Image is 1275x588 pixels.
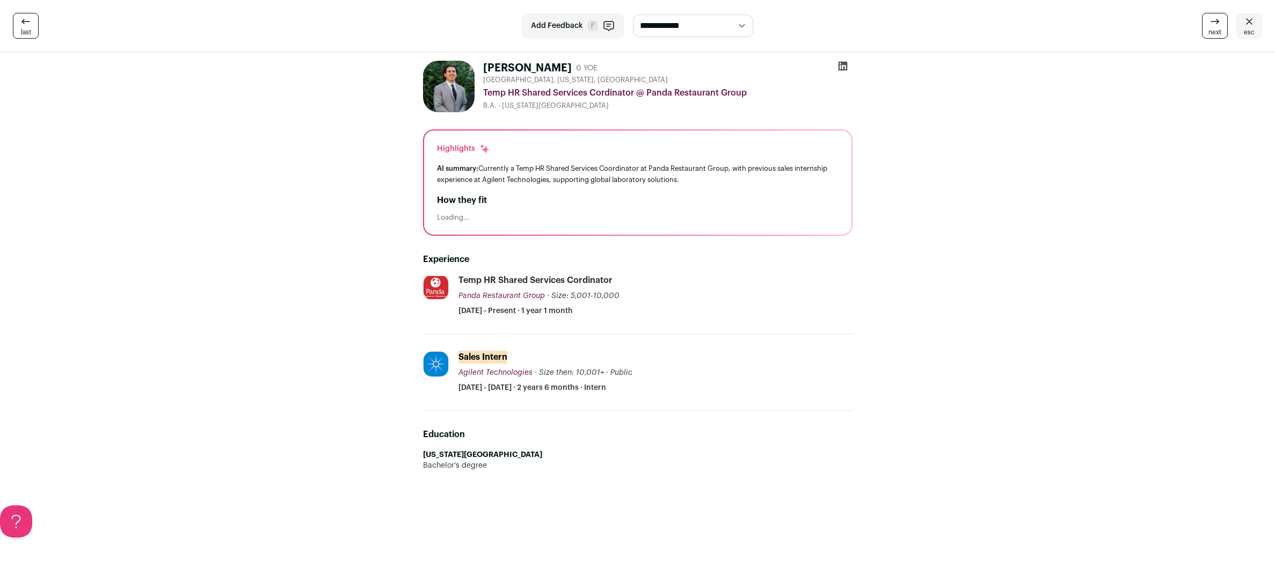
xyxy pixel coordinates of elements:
[483,76,668,84] span: [GEOGRAPHIC_DATA], [US_STATE], [GEOGRAPHIC_DATA]
[606,367,608,378] span: ·
[437,165,478,172] span: AI summary:
[1202,13,1228,39] a: next
[458,369,533,376] span: Agilent Technologies
[458,274,613,286] div: Temp HR Shared Services Cordinator
[423,451,542,459] strong: [US_STATE][GEOGRAPHIC_DATA]
[483,86,853,99] div: Temp HR Shared Services Cordinator @ Panda Restaurant Group
[535,369,604,376] span: · Size then: 10,001+
[458,351,507,364] mark: Sales Intern
[458,382,606,393] span: [DATE] - [DATE] · 2 years 6 months · Intern
[1208,28,1221,37] span: next
[437,143,490,154] div: Highlights
[458,292,545,300] span: Panda Restaurant Group
[531,20,583,31] span: Add Feedback
[423,61,475,112] img: 970490ef52cb185dd95b89dfefdbf9e8bd5e018b3f598fd8cdfff86d639f6997.jpg
[483,61,572,76] h1: [PERSON_NAME]
[483,101,853,110] div: B.A. - [US_STATE][GEOGRAPHIC_DATA]
[1236,13,1262,39] a: esc
[423,253,853,266] h2: Experience
[21,28,31,37] span: last
[424,276,448,299] img: dab9b35caddb26e16aeb674e5a5988c894c97c44a7114c5f6c58432b3e6c6c02.jpg
[1244,28,1255,37] span: esc
[458,306,573,316] span: [DATE] - Present · 1 year 1 month
[437,213,839,222] div: Loading...
[522,13,624,39] button: Add Feedback F
[424,352,448,376] img: 2e6db971251f6342dec0f64e8c378e674454ac3bff7625ae1b36df37a79873b0.jpg
[610,369,632,376] span: Public
[423,428,853,441] h2: Education
[437,163,839,185] div: Currently a Temp HR Shared Services Coordinator at Panda Restaurant Group, with previous sales in...
[13,13,39,39] a: last
[437,194,839,207] h2: How they fit
[587,20,598,31] span: F
[547,292,620,300] span: · Size: 5,001-10,000
[423,460,853,471] div: Bachelor's degree
[576,63,598,74] div: 0 YOE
